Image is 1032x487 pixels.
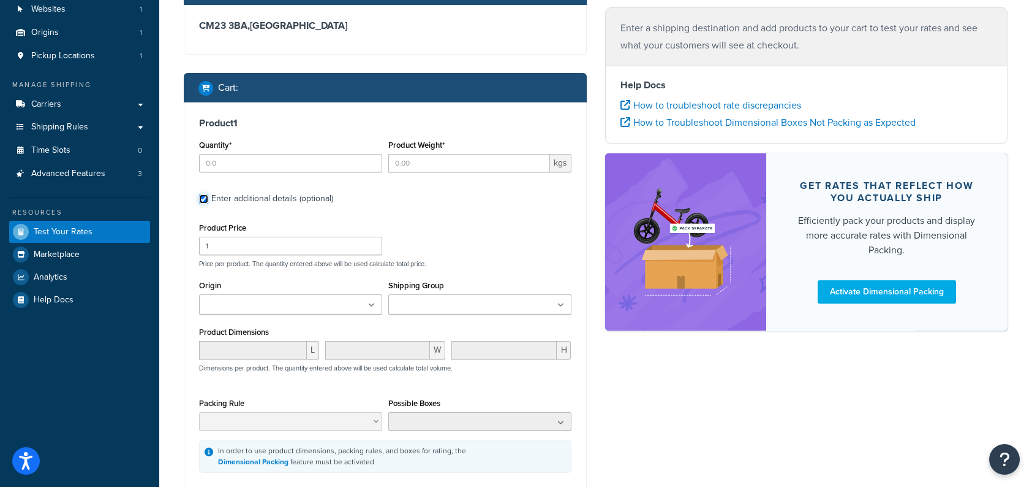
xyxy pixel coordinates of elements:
span: Marketplace [34,250,80,260]
li: Pickup Locations [9,45,150,67]
span: Advanced Features [31,169,105,179]
a: Origins1 [9,21,150,44]
div: Manage Shipping [9,80,150,90]
p: Price per product. The quantity entered above will be used calculate total price. [196,259,574,268]
div: In order to use product dimensions, packing rules, and boxes for rating, the feature must be acti... [218,445,466,467]
li: Advanced Features [9,163,150,185]
h3: Product 1 [199,117,571,129]
span: H [557,341,571,359]
a: Help Docs [9,289,150,311]
span: Test Your Rates [34,227,92,237]
span: 1 [140,51,142,61]
a: Dimensional Packing [218,456,288,467]
label: Origin [199,281,221,290]
span: 1 [140,28,142,38]
a: Shipping Rules [9,116,150,139]
div: Efficiently pack your products and display more accurate rates with Dimensional Packing. [796,213,979,258]
a: How to Troubleshoot Dimensional Boxes Not Packing as Expected [620,115,916,129]
p: Enter a shipping destination and add products to your cart to test your rates and see what your c... [620,20,993,54]
span: Shipping Rules [31,122,88,132]
span: 1 [140,4,142,15]
p: Dimensions per product. The quantity entered above will be used calculate total volume. [196,364,453,372]
input: Enter additional details (optional) [199,194,208,204]
span: Websites [31,4,66,15]
span: L [307,341,319,359]
span: Help Docs [34,295,73,305]
a: Analytics [9,266,150,288]
label: Possible Boxes [388,399,440,408]
a: Carriers [9,93,150,116]
div: Resources [9,207,150,218]
a: Time Slots0 [9,139,150,162]
div: Enter additional details (optional) [211,190,333,207]
div: Get rates that reflect how you actually ship [796,180,979,204]
label: Shipping Group [388,281,444,290]
a: How to troubleshoot rate discrepancies [620,98,801,112]
h3: CM23 3BA , [GEOGRAPHIC_DATA] [199,20,571,32]
label: Product Weight* [388,140,445,150]
label: Product Dimensions [199,328,269,337]
a: Activate Dimensional Packing [818,280,956,304]
img: feature-image-dim-d40ad3071a2b3c8e08177464837368e35600d3c5e73b18a22c1e4bb210dc32ac.png [623,172,748,312]
span: Pickup Locations [31,51,95,61]
span: Analytics [34,272,67,283]
span: Origins [31,28,59,38]
label: Quantity* [199,140,232,150]
span: 3 [138,169,142,179]
li: Time Slots [9,139,150,162]
h2: Cart : [218,82,238,93]
input: 0.00 [388,154,550,172]
label: Packing Rule [199,399,244,408]
span: Time Slots [31,145,70,156]
li: Origins [9,21,150,44]
span: W [430,341,445,359]
label: Product Price [199,223,246,232]
a: Marketplace [9,243,150,266]
span: kgs [550,154,571,172]
h4: Help Docs [620,78,993,93]
a: Advanced Features3 [9,163,150,185]
button: Open Resource Center [989,444,1020,475]
a: Test Your Rates [9,221,150,243]
span: Carriers [31,99,61,110]
a: Pickup Locations1 [9,45,150,67]
input: 0.0 [199,154,382,172]
span: 0 [138,145,142,156]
